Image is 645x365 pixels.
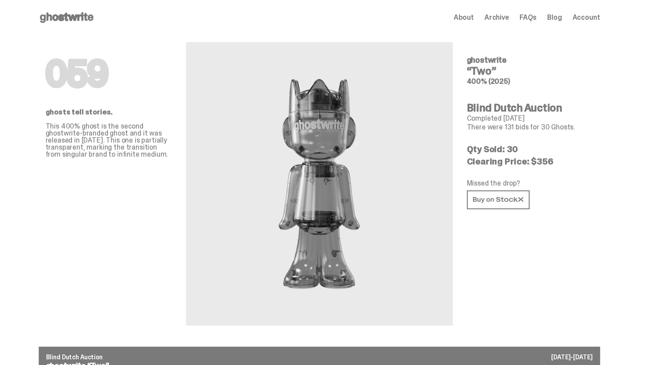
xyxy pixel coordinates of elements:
img: ghostwrite&ldquo;Two&rdquo; [223,63,416,304]
a: About [454,14,474,21]
a: Account [573,14,600,21]
p: This 400% ghost is the second ghostwrite-branded ghost and it was released in [DATE]. This one is... [46,123,172,158]
h1: 059 [46,56,172,91]
p: ghosts tell stories. [46,109,172,116]
a: Blog [547,14,562,21]
p: Clearing Price: $356 [467,157,593,166]
h4: Blind Dutch Auction [467,103,593,113]
p: Qty Sold: 30 [467,145,593,154]
span: 400% (2025) [467,77,510,86]
p: Blind Dutch Auction [46,354,593,360]
p: There were 131 bids for 30 Ghosts. [467,124,593,131]
p: [DATE]-[DATE] [551,354,592,360]
p: Missed the drop? [467,180,593,187]
h4: “Two” [467,66,593,76]
p: Completed [DATE] [467,115,593,122]
a: FAQs [520,14,537,21]
span: ghostwrite [467,55,506,65]
a: Archive [484,14,509,21]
